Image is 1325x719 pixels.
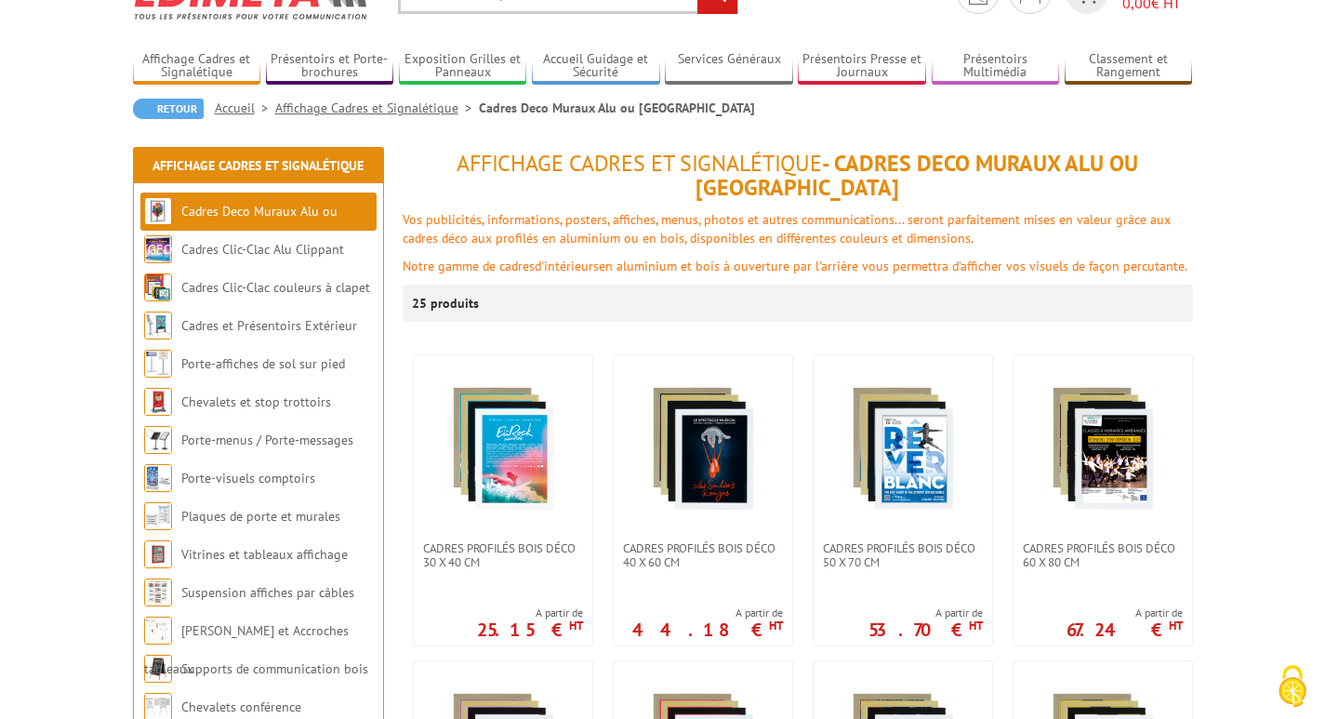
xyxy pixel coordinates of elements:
[1023,541,1183,569] span: Cadres Profilés Bois Déco 60 x 80 cm
[144,388,172,416] img: Chevalets et stop trottoirs
[868,606,983,620] span: A partir de
[1169,618,1183,633] sup: HT
[823,541,983,569] span: Cadres Profilés Bois Déco 50 x 70 cm
[932,51,1060,82] a: Présentoirs Multimédia
[868,624,983,635] p: 53.70 €
[632,606,783,620] span: A partir de
[412,285,482,322] p: 25 produits
[181,508,340,525] a: Plaques de porte et murales
[1269,663,1316,710] img: Cookies (fenêtre modale)
[414,541,592,569] a: Cadres Profilés Bois Déco 30 x 40 cm
[569,618,583,633] sup: HT
[144,617,172,645] img: Cimaises et Accroches tableaux
[1067,624,1183,635] p: 67.24 €
[215,100,275,116] a: Accueil
[623,541,783,569] span: Cadres Profilés Bois Déco 40 x 60 cm
[532,51,660,82] a: Accueil Guidage et Sécurité
[479,99,755,117] li: Cadres Deco Muraux Alu ou [GEOGRAPHIC_DATA]
[665,51,793,82] a: Services Généraux
[399,51,527,82] a: Exposition Grilles et Panneaux
[798,51,926,82] a: Présentoirs Presse et Journaux
[632,624,783,635] p: 44.18 €
[181,393,331,410] a: Chevalets et stop trottoirs
[181,355,345,372] a: Porte-affiches de sol sur pied
[477,606,583,620] span: A partir de
[144,312,172,340] img: Cadres et Présentoirs Extérieur
[838,383,968,513] img: Cadres Profilés Bois Déco 50 x 70 cm
[638,383,768,513] img: Cadres Profilés Bois Déco 40 x 60 cm
[403,211,1171,246] font: Vos publicités, informations, posters, affiches, menus, photos et autres communications... seront...
[144,579,172,606] img: Suspension affiches par câbles
[144,203,338,258] a: Cadres Deco Muraux Alu ou [GEOGRAPHIC_DATA]
[1014,541,1192,569] a: Cadres Profilés Bois Déco 60 x 80 cm
[614,541,792,569] a: Cadres Profilés Bois Déco 40 x 60 cm
[1038,383,1168,513] img: Cadres Profilés Bois Déco 60 x 80 cm
[144,197,172,225] img: Cadres Deco Muraux Alu ou Bois
[181,584,354,601] a: Suspension affiches par câbles
[403,258,535,274] font: Notre gamme de cadres
[423,541,583,569] span: Cadres Profilés Bois Déco 30 x 40 cm
[144,622,349,677] a: [PERSON_NAME] et Accroches tableaux
[1260,656,1325,719] button: Cookies (fenêtre modale)
[181,241,344,258] a: Cadres Clic-Clac Alu Clippant
[769,618,783,633] sup: HT
[133,99,204,119] a: Retour
[181,699,301,715] a: Chevalets conférence
[266,51,394,82] a: Présentoirs et Porte-brochures
[477,624,583,635] p: 25.15 €
[144,426,172,454] img: Porte-menus / Porte-messages
[181,546,348,563] a: Vitrines et tableaux affichage
[275,100,479,116] a: Affichage Cadres et Signalétique
[969,618,983,633] sup: HT
[144,540,172,568] img: Vitrines et tableaux affichage
[144,502,172,530] img: Plaques de porte et murales
[403,152,1193,201] h1: - Cadres Deco Muraux Alu ou [GEOGRAPHIC_DATA]
[133,51,261,82] a: Affichage Cadres et Signalétique
[144,350,172,378] img: Porte-affiches de sol sur pied
[535,258,599,274] font: d'intérieurs
[181,317,357,334] a: Cadres et Présentoirs Extérieur
[438,383,568,513] img: Cadres Profilés Bois Déco 30 x 40 cm
[181,432,353,448] a: Porte-menus / Porte-messages
[814,541,992,569] a: Cadres Profilés Bois Déco 50 x 70 cm
[144,464,172,492] img: Porte-visuels comptoirs
[1065,51,1193,82] a: Classement et Rangement
[144,273,172,301] img: Cadres Clic-Clac couleurs à clapet
[152,157,364,174] a: Affichage Cadres et Signalétique
[457,149,822,178] span: Affichage Cadres et Signalétique
[599,258,1187,274] font: en aluminium et bois à ouverture par l'arrière vous permettra d’afficher vos visuels de façon per...
[181,279,370,296] a: Cadres Clic-Clac couleurs à clapet
[1067,606,1183,620] span: A partir de
[181,660,368,677] a: Supports de communication bois
[181,470,315,486] a: Porte-visuels comptoirs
